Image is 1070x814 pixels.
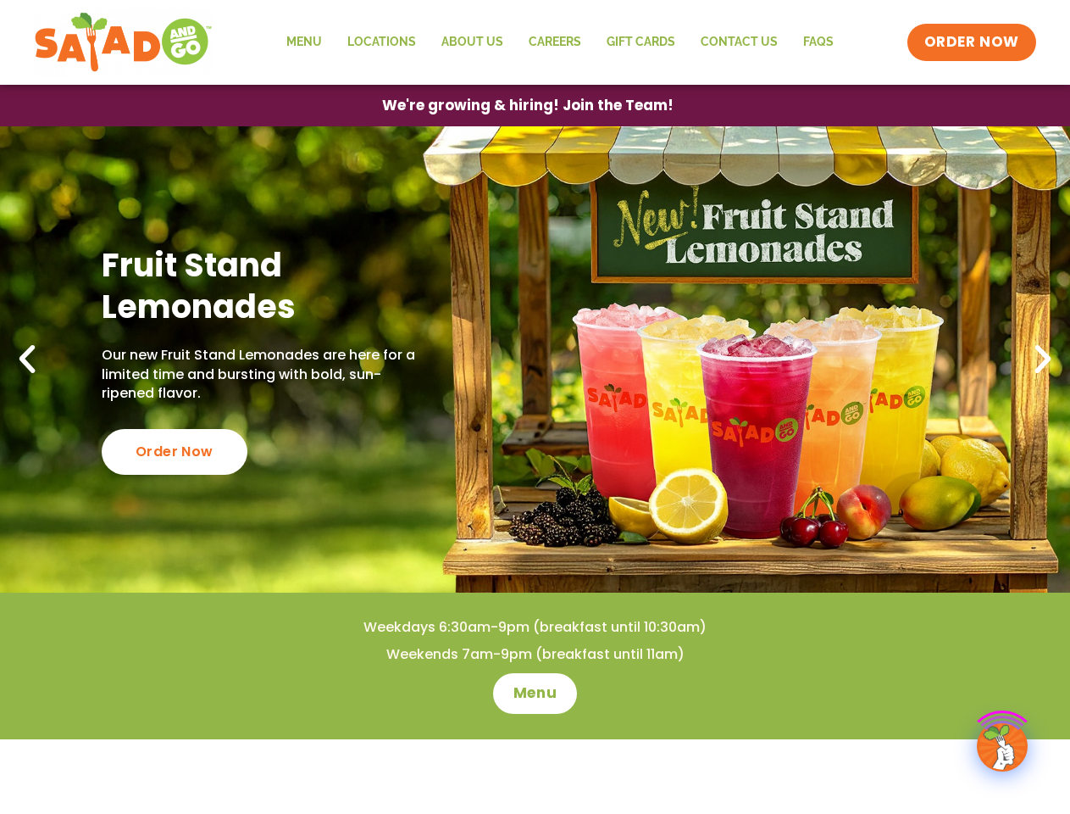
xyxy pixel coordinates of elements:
div: Order Now [102,429,247,475]
a: Careers [516,23,594,62]
a: Contact Us [688,23,790,62]
nav: Menu [274,23,846,62]
span: We're growing & hiring! Join the Team! [382,98,674,113]
img: new-SAG-logo-768×292 [34,8,213,76]
span: Menu [513,683,557,704]
h2: Fruit Stand Lemonades [102,244,421,328]
a: About Us [429,23,516,62]
p: Our new Fruit Stand Lemonades are here for a limited time and bursting with bold, sun-ripened fla... [102,346,421,403]
h4: Weekdays 6:30am-9pm (breakfast until 10:30am) [34,618,1036,637]
a: FAQs [790,23,846,62]
a: Menu [274,23,335,62]
a: Locations [335,23,429,62]
a: We're growing & hiring! Join the Team! [357,86,699,125]
a: Menu [493,673,577,714]
a: GIFT CARDS [594,23,688,62]
a: ORDER NOW [907,24,1036,61]
h4: Weekends 7am-9pm (breakfast until 11am) [34,645,1036,664]
span: ORDER NOW [924,32,1019,53]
